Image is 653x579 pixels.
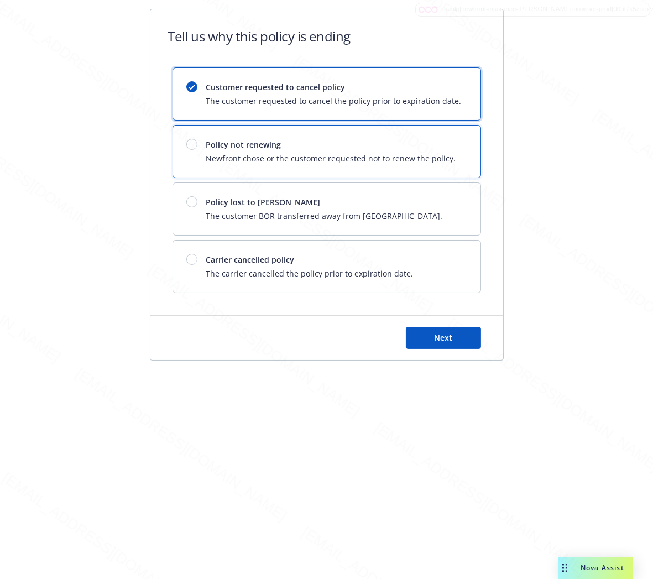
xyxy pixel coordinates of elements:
[206,81,462,93] span: Customer requested to cancel policy
[206,139,456,150] span: Policy not renewing
[168,27,351,45] h1: Tell us why this policy is ending
[206,268,414,279] span: The carrier cancelled the policy prior to expiration date.
[206,210,443,222] span: The customer BOR transferred away from [GEOGRAPHIC_DATA].
[558,557,572,579] div: Drag to move
[206,153,456,164] span: Newfront chose or the customer requested not to renew the policy.
[406,327,481,349] button: Next
[206,254,414,265] span: Carrier cancelled policy
[434,332,452,343] span: Next
[206,196,443,208] span: Policy lost to [PERSON_NAME]
[558,557,633,579] button: Nova Assist
[581,563,624,572] span: Nova Assist
[206,95,462,107] span: The customer requested to cancel the policy prior to expiration date.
